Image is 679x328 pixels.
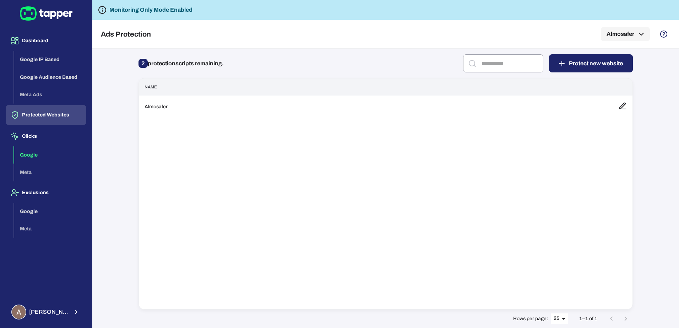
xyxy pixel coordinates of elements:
button: Google IP Based [14,51,86,69]
button: Almosafer [601,27,650,41]
a: Google IP Based [14,56,86,62]
button: Clicks [6,126,86,146]
a: Exclusions [6,189,86,195]
h5: Ads Protection [101,30,151,38]
a: Google [14,151,86,157]
button: Protected Websites [6,105,86,125]
button: Ahmed Sobih[PERSON_NAME] Sobih [6,302,86,322]
button: Exclusions [6,183,86,203]
p: protection scripts remaining. [138,58,224,69]
a: Protected Websites [6,111,86,117]
svg: Tapper is not blocking any fraudulent activity for this domain [98,6,107,14]
h6: Monitoring Only Mode Enabled [109,6,192,14]
span: 2 [138,59,148,68]
p: Rows per page: [513,316,548,322]
div: 25 [551,313,568,324]
button: Google [14,146,86,164]
span: [PERSON_NAME] Sobih [29,308,69,316]
th: Name [139,78,613,96]
p: 1–1 of 1 [579,316,597,322]
button: Dashboard [6,31,86,51]
a: Google Audience Based [14,73,86,80]
img: Ahmed Sobih [12,305,26,319]
a: Dashboard [6,37,86,43]
a: Clicks [6,133,86,139]
button: Google [14,203,86,220]
button: Protect new website [549,54,633,72]
a: Google [14,208,86,214]
td: Almosafer [139,96,613,118]
button: Google Audience Based [14,69,86,86]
